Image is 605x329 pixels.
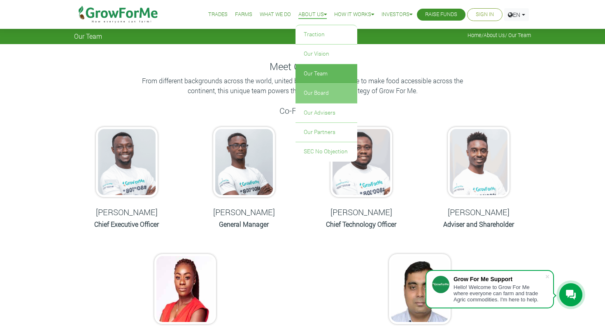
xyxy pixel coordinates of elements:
[78,207,175,217] h5: [PERSON_NAME]
[389,254,451,324] img: growforme image
[430,207,527,217] h5: [PERSON_NAME]
[313,220,410,228] h6: Chief Technology Officer
[448,127,510,197] img: growforme image
[213,127,275,197] img: growforme image
[260,10,291,19] a: What We Do
[138,76,467,96] p: From different backgrounds across the world, united by a common purpose to make food accessible a...
[96,127,158,197] img: growforme image
[78,220,175,228] h6: Chief Executive Officer
[154,254,216,324] img: growforme image
[195,207,292,217] h5: [PERSON_NAME]
[382,10,412,19] a: Investors
[425,10,457,19] a: Raise Funds
[296,142,357,161] a: SEC No Objection
[74,32,102,40] span: Our Team
[235,10,252,19] a: Farms
[330,127,392,197] img: growforme image
[296,84,357,103] a: Our Board
[476,10,494,19] a: Sign In
[296,123,357,142] a: Our Partners
[296,103,357,122] a: Our Advisers
[74,106,531,115] h5: Co-Founders
[195,220,292,228] h6: General Manager
[208,10,228,19] a: Trades
[484,32,505,38] a: About Us
[334,10,374,19] a: How it Works
[468,32,531,38] span: / / Our Team
[454,276,545,282] div: Grow For Me Support
[298,10,327,19] a: About Us
[74,61,531,73] h4: Meet Our Team
[454,284,545,303] div: Hello! Welcome to Grow For Me where everyone can farm and trade Agric commodities. I'm here to help.
[430,220,527,228] h6: Adviser and Shareholder
[296,64,357,83] a: Our Team
[504,8,529,21] a: EN
[296,45,357,63] a: Our Vision
[313,207,410,217] h5: [PERSON_NAME]
[468,32,482,38] a: Home
[296,25,357,44] a: Traction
